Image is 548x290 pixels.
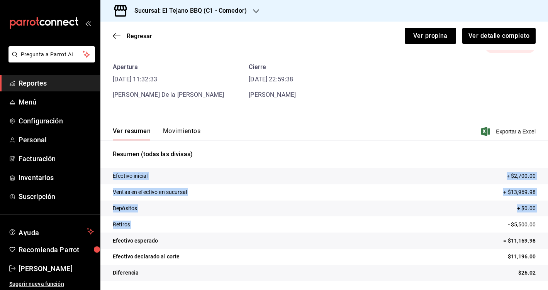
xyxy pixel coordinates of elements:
[127,32,152,40] span: Regresar
[113,150,536,159] p: Resumen (todas las divisas)
[113,62,224,72] div: Apertura
[113,237,158,245] p: Efectivo esperado
[19,135,94,145] span: Personal
[19,263,94,274] span: [PERSON_NAME]
[19,244,94,255] span: Recomienda Parrot
[113,91,224,98] span: [PERSON_NAME] De la [PERSON_NAME]
[462,28,536,44] button: Ver detalle completo
[249,91,296,98] span: [PERSON_NAME]
[113,127,200,140] div: navigation tabs
[508,221,536,229] p: - $5,500.00
[113,75,224,84] time: [DATE] 11:32:33
[113,221,130,229] p: Retiros
[249,62,296,72] div: Cierre
[503,188,536,196] p: + $13,969.98
[5,56,95,64] a: Pregunta a Parrot AI
[517,204,536,212] p: + $0.00
[503,237,536,245] p: = $11,169.98
[128,6,247,15] h3: Sucursal: El Tejano BBQ (C1 - Comedor)
[113,253,180,261] p: Efectivo declarado al corte
[19,191,94,202] span: Suscripción
[21,51,83,59] span: Pregunta a Parrot AI
[113,204,137,212] p: Depósitos
[113,127,151,140] button: Ver resumen
[483,127,536,136] button: Exportar a Excel
[19,172,94,183] span: Inventarios
[163,127,200,140] button: Movimientos
[113,269,139,277] p: Diferencia
[9,280,94,288] span: Sugerir nueva función
[85,20,91,26] button: open_drawer_menu
[249,75,296,84] time: [DATE] 22:59:38
[507,172,536,180] p: + $2,700.00
[113,188,187,196] p: Ventas en efectivo en sucursal
[113,32,152,40] button: Regresar
[113,172,148,180] p: Efectivo inicial
[19,227,84,236] span: Ayuda
[8,46,95,62] button: Pregunta a Parrot AI
[405,28,456,44] button: Ver propina
[518,269,536,277] p: $26.02
[19,97,94,107] span: Menú
[19,153,94,164] span: Facturación
[19,78,94,88] span: Reportes
[508,253,536,261] p: $11,196.00
[19,116,94,126] span: Configuración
